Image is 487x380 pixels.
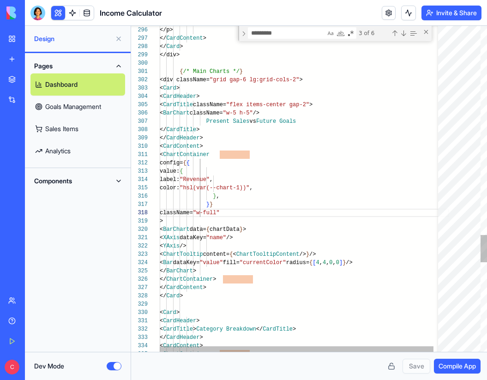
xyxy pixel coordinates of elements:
[210,77,299,83] span: "grid gap-6 lg:grid-cols-2"
[131,76,148,84] div: 302
[163,326,193,332] span: CardTitle
[306,251,309,258] span: }
[199,334,203,341] span: >
[193,210,220,216] span: "w-full"
[160,343,163,349] span: <
[176,309,180,316] span: >
[160,218,163,224] span: >
[408,28,418,38] div: Find in Selection (⌥⌘L)
[30,73,125,96] a: Dashboard
[180,43,183,50] span: >
[131,209,148,217] div: 318
[196,127,199,133] span: >
[166,127,196,133] span: CardTitle
[309,259,313,266] span: {
[196,326,223,332] span: Category
[160,102,163,108] span: <
[299,77,302,83] span: >
[131,217,148,225] div: 319
[203,251,230,258] span: content=
[233,251,236,258] span: <
[131,142,148,151] div: 310
[180,185,249,191] span: "hsl(var(--chart-1))"
[160,52,180,58] span: </div>
[160,334,166,341] span: </
[309,251,316,258] span: />
[131,317,148,325] div: 331
[131,151,148,159] div: 311
[131,51,148,59] div: 299
[243,226,246,233] span: >
[203,284,206,291] span: >
[166,43,180,50] span: Card
[131,167,148,175] div: 313
[180,176,210,183] span: "Revenue"
[160,284,166,291] span: </
[131,126,148,134] div: 308
[336,259,339,266] span: 0
[400,30,407,37] div: Next Match (Enter)
[173,259,200,266] span: dataKey=
[193,326,196,332] span: >
[309,102,313,108] span: >
[131,242,148,250] div: 322
[199,143,203,150] span: >
[180,68,183,75] span: {
[193,268,196,274] span: >
[100,7,162,18] span: Income Calculator
[213,276,216,283] span: >
[343,259,346,266] span: }
[163,259,173,266] span: Bar
[131,59,148,67] div: 300
[160,43,166,50] span: </
[203,35,206,42] span: >
[226,235,233,241] span: />
[34,362,64,371] label: Dev Mode
[163,343,199,349] span: CardContent
[329,259,332,266] span: 0
[131,26,148,34] div: 296
[160,143,163,150] span: <
[131,300,148,308] div: 329
[163,143,199,150] span: CardContent
[163,151,210,158] span: ChartContainer
[422,28,430,36] div: Close (Escape)
[166,293,180,299] span: Card
[131,67,148,76] div: 301
[160,127,166,133] span: </
[223,110,253,116] span: "w-5 h-5"
[160,151,163,158] span: <
[131,34,148,42] div: 297
[30,59,125,73] button: Pages
[339,259,343,266] span: ]
[160,259,163,266] span: <
[190,110,223,116] span: className=
[163,93,196,100] span: CardHeader
[131,308,148,317] div: 330
[30,174,125,188] button: Components
[183,68,239,75] span: /* Main Charts */
[240,68,243,75] span: }
[316,259,319,266] span: 4
[346,29,355,38] div: Use Regular Expression (⌥⌘R)
[183,160,186,166] span: {
[131,283,148,292] div: 327
[358,27,390,39] div: 3 of 6
[176,85,180,91] span: >
[238,26,432,41] div: Find / Replace
[186,160,190,166] span: {
[206,118,229,125] span: Present
[131,259,148,267] div: 324
[30,96,125,118] a: Goals Management
[166,135,199,141] span: CardHeader
[439,362,476,371] span: Compile App
[323,259,326,266] span: 4
[131,101,148,109] div: 305
[160,176,180,183] span: label:
[180,168,183,175] span: {
[226,102,309,108] span: "flex items-center gap-2"
[163,102,193,108] span: CardTitle
[160,309,163,316] span: <
[160,35,166,42] span: </
[131,350,148,358] div: 335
